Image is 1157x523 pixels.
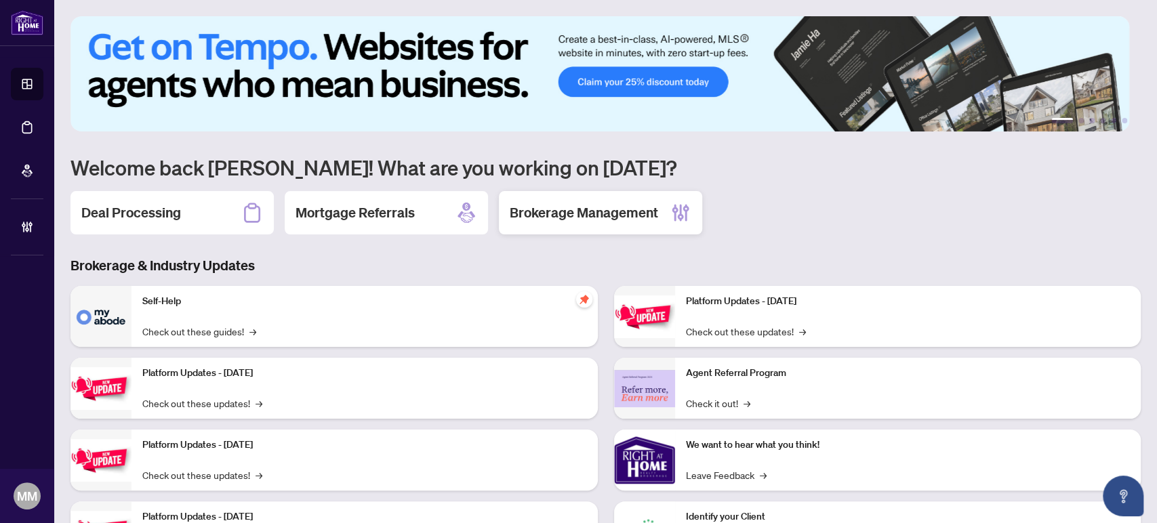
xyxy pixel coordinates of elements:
a: Check out these updates!→ [686,324,806,339]
button: Open asap [1103,476,1143,516]
button: 3 [1089,118,1095,123]
button: 5 [1111,118,1116,123]
p: Agent Referral Program [686,366,1131,381]
h3: Brokerage & Industry Updates [70,256,1141,275]
a: Check out these updates!→ [142,396,262,411]
p: Platform Updates - [DATE] [142,366,587,381]
h1: Welcome back [PERSON_NAME]! What are you working on [DATE]? [70,154,1141,180]
a: Check out these updates!→ [142,467,262,482]
button: 6 [1122,118,1127,123]
img: Slide 0 [70,16,1129,131]
span: pushpin [576,291,592,308]
button: 2 [1078,118,1084,123]
span: → [760,467,767,482]
h2: Brokerage Management [510,203,658,222]
img: Platform Updates - June 23, 2025 [614,295,675,338]
p: We want to hear what you think! [686,438,1131,453]
img: Platform Updates - September 16, 2025 [70,367,131,410]
span: MM [17,486,37,505]
span: → [799,324,806,339]
a: Check it out!→ [686,396,750,411]
img: Self-Help [70,286,131,347]
button: 4 [1100,118,1105,123]
p: Platform Updates - [DATE] [142,438,587,453]
button: 1 [1051,118,1073,123]
img: logo [11,10,43,35]
img: Agent Referral Program [614,370,675,407]
img: Platform Updates - July 21, 2025 [70,439,131,482]
a: Check out these guides!→ [142,324,256,339]
span: → [256,467,262,482]
img: We want to hear what you think! [614,430,675,490]
span: → [249,324,256,339]
span: → [744,396,750,411]
p: Platform Updates - [DATE] [686,294,1131,309]
a: Leave Feedback→ [686,467,767,482]
h2: Mortgage Referrals [296,203,415,222]
p: Self-Help [142,294,587,309]
h2: Deal Processing [81,203,181,222]
span: → [256,396,262,411]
